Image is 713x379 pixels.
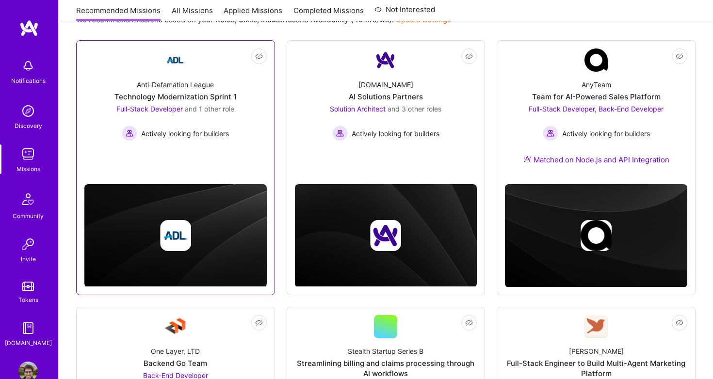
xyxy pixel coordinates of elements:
img: Actively looking for builders [122,126,137,141]
div: Discovery [15,121,42,131]
img: Community [16,188,40,211]
img: logo [19,19,39,37]
div: Notifications [11,76,46,86]
a: Completed Missions [293,5,364,21]
i: icon EyeClosed [465,52,473,60]
span: Actively looking for builders [352,128,439,139]
span: and 1 other role [185,105,234,113]
div: AnyTeam [582,79,611,90]
img: tokens [22,282,34,291]
div: Community [13,211,44,221]
span: Actively looking for builders [141,128,229,139]
img: Company Logo [374,48,397,72]
img: bell [18,56,38,76]
div: Streamlining billing and claims processing through AI workflows [295,358,477,379]
div: [PERSON_NAME] [569,346,624,356]
i: icon EyeClosed [465,319,473,327]
img: discovery [18,101,38,121]
div: Technology Modernization Sprint 1 [114,92,237,102]
div: [DOMAIN_NAME] [5,338,52,348]
div: Backend Go Team [144,358,207,368]
a: Company Logo[DOMAIN_NAME]AI Solutions PartnersSolution Architect and 3 other rolesActively lookin... [295,48,477,164]
img: cover [295,184,477,287]
img: Company Logo [584,315,608,338]
div: [DOMAIN_NAME] [358,79,413,90]
div: Team for AI-Powered Sales Platform [532,92,661,102]
span: Solution Architect [330,105,386,113]
div: AI Solutions Partners [349,92,423,102]
img: Ateam Purple Icon [523,155,531,163]
img: Company logo [160,220,191,251]
a: Recommended Missions [76,5,161,21]
a: Company LogoAnti-Defamation LeagueTechnology Modernization Sprint 1Full-Stack Developer and 1 oth... [84,48,267,164]
div: Stealth Startup Series B [348,346,423,356]
img: Company Logo [584,48,608,72]
a: Company LogoAnyTeamTeam for AI-Powered Sales PlatformFull-Stack Developer, Back-End Developer Act... [505,48,687,176]
a: All Missions [172,5,213,21]
img: Company logo [581,220,612,251]
img: cover [505,184,687,287]
span: and 3 other roles [388,105,441,113]
img: Invite [18,235,38,254]
a: Not Interested [374,4,435,21]
div: Invite [21,254,36,264]
i: icon EyeClosed [676,52,683,60]
img: teamwork [18,144,38,164]
div: One Layer, LTD [151,346,200,356]
div: Missions [16,164,40,174]
div: Anti-Defamation League [137,79,214,90]
img: cover [84,184,267,287]
span: Full-Stack Developer [116,105,183,113]
i: icon EyeClosed [255,52,263,60]
div: Matched on Node.js and API Integration [523,155,669,165]
div: Tokens [18,295,38,305]
span: Full-Stack Developer, Back-End Developer [529,105,664,113]
i: icon EyeClosed [255,319,263,327]
img: guide book [18,318,38,338]
img: Company logo [370,220,401,251]
img: Company Logo [164,315,187,338]
img: Actively looking for builders [543,126,558,141]
div: Full-Stack Engineer to Build Multi-Agent Marketing Platform [505,358,687,379]
i: icon EyeClosed [676,319,683,327]
img: Company Logo [164,48,187,72]
img: Actively looking for builders [332,126,348,141]
span: Actively looking for builders [562,128,650,139]
a: Applied Missions [224,5,282,21]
